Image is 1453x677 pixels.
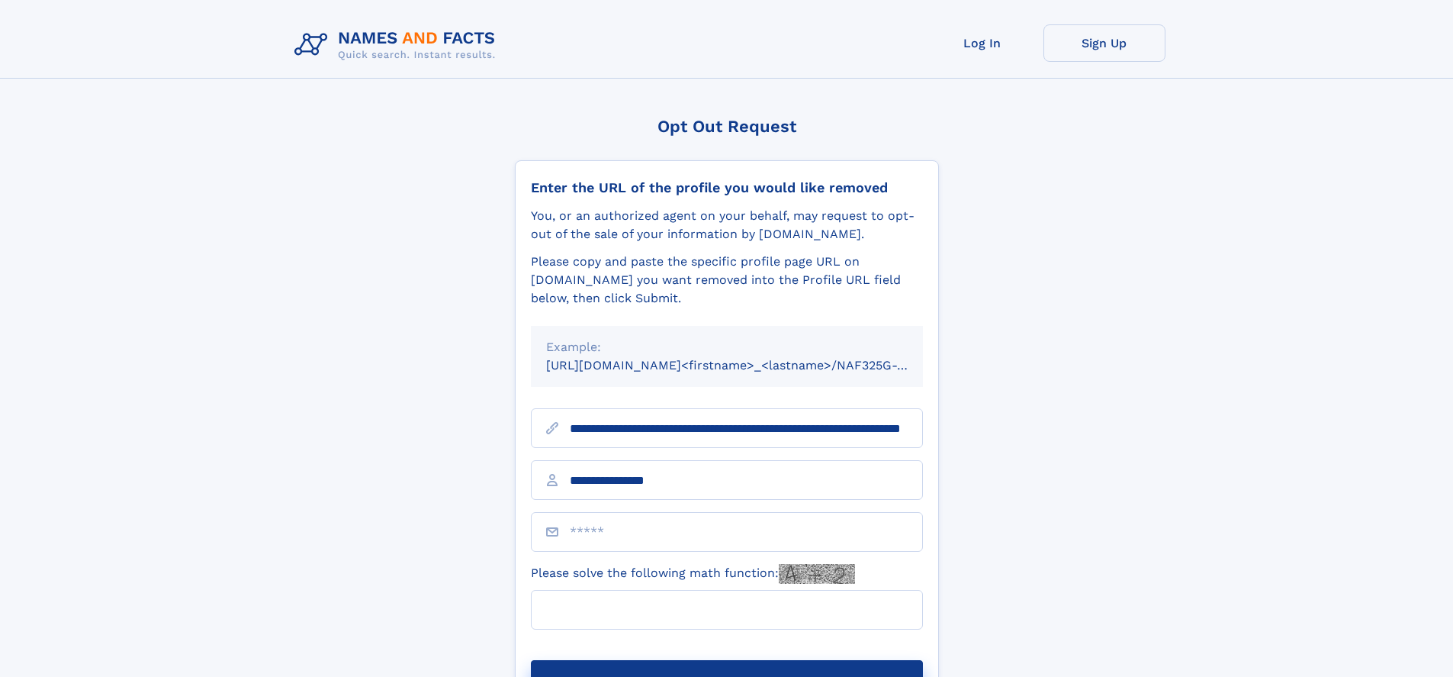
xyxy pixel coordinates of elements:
[531,207,923,243] div: You, or an authorized agent on your behalf, may request to opt-out of the sale of your informatio...
[515,117,939,136] div: Opt Out Request
[531,253,923,308] div: Please copy and paste the specific profile page URL on [DOMAIN_NAME] you want removed into the Pr...
[921,24,1043,62] a: Log In
[546,338,908,356] div: Example:
[1043,24,1165,62] a: Sign Up
[531,179,923,196] div: Enter the URL of the profile you would like removed
[288,24,508,66] img: Logo Names and Facts
[531,564,855,584] label: Please solve the following math function:
[546,358,952,372] small: [URL][DOMAIN_NAME]<firstname>_<lastname>/NAF325G-xxxxxxxx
